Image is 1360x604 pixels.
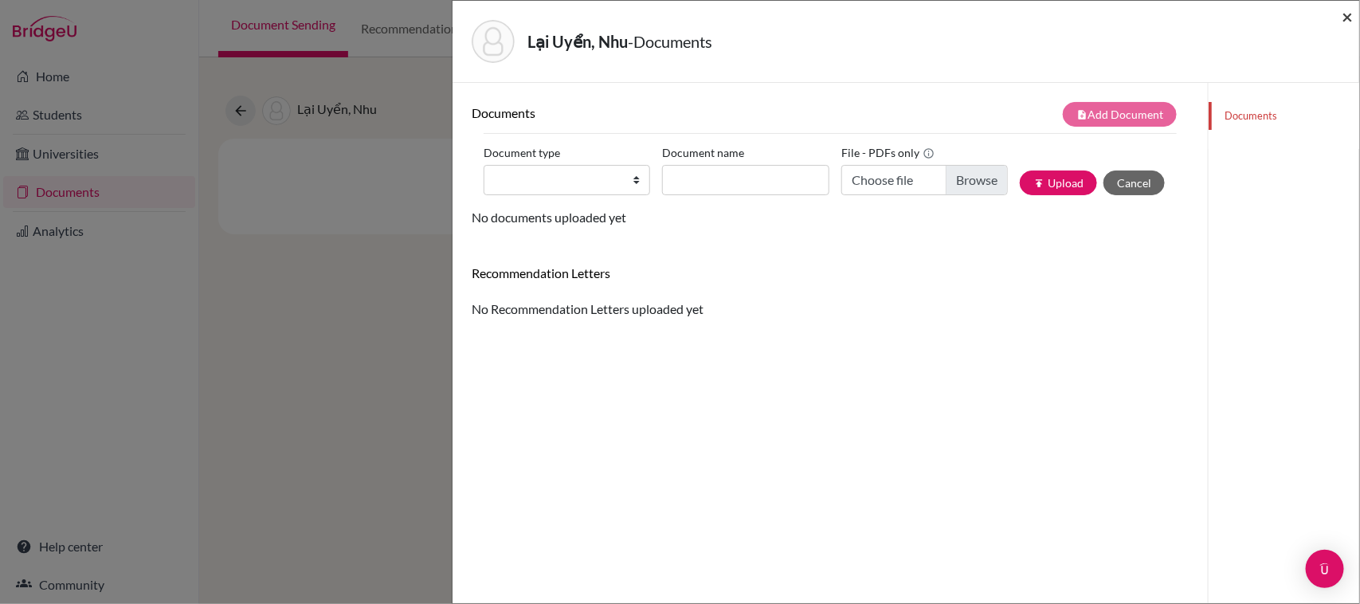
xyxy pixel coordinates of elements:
[841,140,935,165] label: File - PDFs only
[472,105,830,120] h6: Documents
[1209,102,1359,130] a: Documents
[527,32,628,51] strong: Lại Uyển, Nhu
[472,102,1189,227] div: No documents uploaded yet
[1076,109,1088,120] i: note_add
[484,140,560,165] label: Document type
[1306,550,1344,588] div: Open Intercom Messenger
[1342,7,1353,26] button: Close
[662,140,744,165] label: Document name
[1342,5,1353,28] span: ×
[472,265,1189,280] h6: Recommendation Letters
[1063,102,1177,127] button: note_addAdd Document
[472,265,1189,319] div: No Recommendation Letters uploaded yet
[1103,171,1165,195] button: Cancel
[628,32,712,51] span: - Documents
[1020,171,1097,195] button: publishUpload
[1033,178,1044,189] i: publish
